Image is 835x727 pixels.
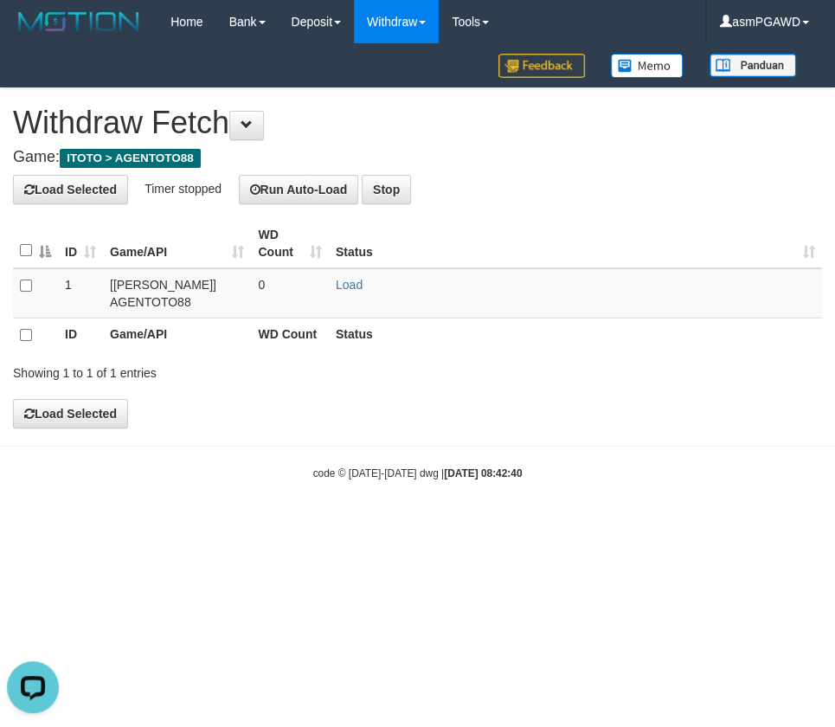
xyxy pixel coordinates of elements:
[58,219,103,268] th: ID: activate to sort column ascending
[58,268,103,318] td: 1
[313,467,523,479] small: code © [DATE]-[DATE] dwg |
[145,181,222,195] span: Timer stopped
[258,278,265,292] span: 0
[13,106,822,140] h1: Withdraw Fetch
[498,54,585,78] img: Feedback.jpg
[362,175,411,204] button: Stop
[13,357,335,382] div: Showing 1 to 1 of 1 entries
[251,219,329,268] th: WD Count: activate to sort column ascending
[13,399,128,428] button: Load Selected
[444,467,522,479] strong: [DATE] 08:42:40
[239,175,359,204] button: Run Auto-Load
[336,278,363,292] a: Load
[58,318,103,352] th: ID
[7,7,59,59] button: Open LiveChat chat widget
[329,318,822,352] th: Status
[13,149,822,166] h4: Game:
[103,318,251,352] th: Game/API
[103,219,251,268] th: Game/API: activate to sort column ascending
[329,219,822,268] th: Status: activate to sort column ascending
[103,268,251,318] td: [[PERSON_NAME]] AGENTOTO88
[710,54,796,77] img: panduan.png
[13,9,145,35] img: MOTION_logo.png
[611,54,684,78] img: Button%20Memo.svg
[251,318,329,352] th: WD Count
[60,149,201,168] span: ITOTO > AGENTOTO88
[13,175,128,204] button: Load Selected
